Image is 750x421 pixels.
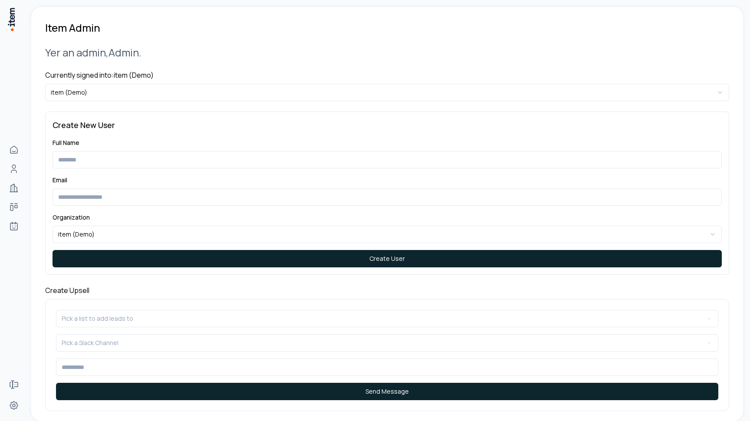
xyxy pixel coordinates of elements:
[53,119,722,131] h3: Create New User
[53,213,90,221] label: Organization
[5,141,23,158] a: Home
[5,198,23,216] a: Deals
[7,7,16,32] img: Item Brain Logo
[5,160,23,178] a: People
[45,70,729,80] h4: Currently signed into: item (Demo)
[5,397,23,414] a: Settings
[45,45,729,59] h2: Yer an admin, Admin .
[53,138,79,147] label: Full Name
[45,285,729,296] h4: Create Upsell
[45,21,100,35] h1: Item Admin
[53,250,722,267] button: Create User
[5,376,23,393] a: Forms
[5,217,23,235] a: Agents
[53,176,67,184] label: Email
[56,383,718,400] button: Send Message
[5,179,23,197] a: Companies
